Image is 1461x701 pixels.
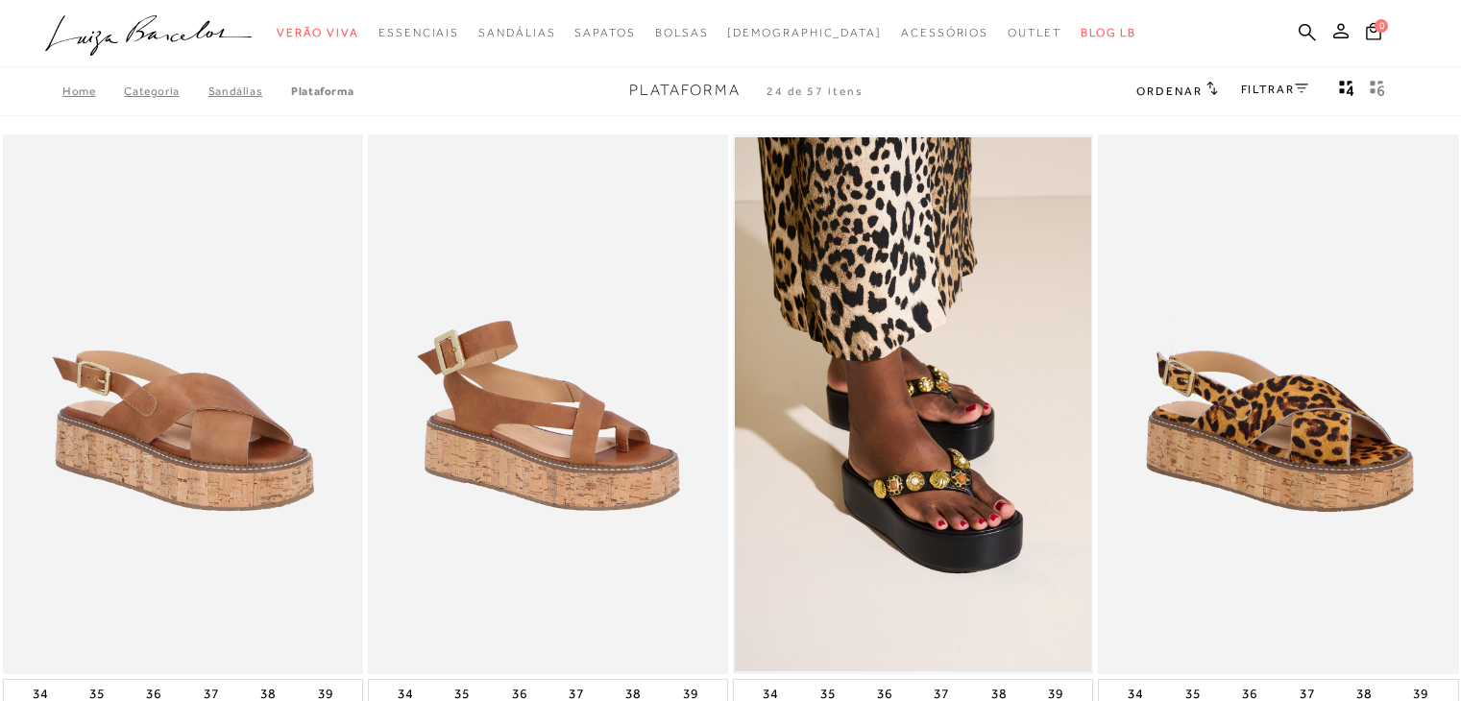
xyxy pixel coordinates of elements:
[901,26,988,39] span: Acessórios
[629,82,741,99] span: Plataforma
[1100,137,1456,672] img: SANDÁLIA FLATFORM EM ONÇA PRINT COM FIVELA
[1364,79,1391,104] button: gridText6Desc
[1360,21,1387,47] button: 0
[5,137,361,672] img: SANDÁLIA FLATFORM EM COURO CARAMELO COM FIVELA
[655,26,709,39] span: Bolsas
[735,137,1091,672] img: SANDÁLIA FLATFORM DE DEDO EM COURO PRETO COM APLICAÇÕES
[277,15,359,51] a: noSubCategoriesText
[1100,137,1456,672] a: SANDÁLIA FLATFORM EM ONÇA PRINT COM FIVELA SANDÁLIA FLATFORM EM ONÇA PRINT COM FIVELA
[478,15,555,51] a: noSubCategoriesText
[370,137,726,672] img: SANDÁLIA FLATFORM EM COURO CARAMELO COM SALTO DE CORTIÇA
[208,85,291,98] a: SANDÁLIAS
[574,15,635,51] a: noSubCategoriesText
[1375,19,1388,33] span: 0
[277,26,359,39] span: Verão Viva
[370,137,726,672] a: SANDÁLIA FLATFORM EM COURO CARAMELO COM SALTO DE CORTIÇA SANDÁLIA FLATFORM EM COURO CARAMELO COM ...
[478,26,555,39] span: Sandálias
[1008,26,1061,39] span: Outlet
[735,137,1091,672] a: SANDÁLIA FLATFORM DE DEDO EM COURO PRETO COM APLICAÇÕES SANDÁLIA FLATFORM DE DEDO EM COURO PRETO ...
[767,85,864,98] span: 24 de 57 itens
[1081,26,1136,39] span: BLOG LB
[5,137,361,672] a: SANDÁLIA FLATFORM EM COURO CARAMELO COM FIVELA SANDÁLIA FLATFORM EM COURO CARAMELO COM FIVELA
[124,85,207,98] a: Categoria
[291,85,353,98] a: Plataforma
[1333,79,1360,104] button: Mostrar 4 produtos por linha
[378,26,459,39] span: Essenciais
[901,15,988,51] a: noSubCategoriesText
[574,26,635,39] span: Sapatos
[1081,15,1136,51] a: BLOG LB
[1241,83,1308,96] a: FILTRAR
[655,15,709,51] a: noSubCategoriesText
[1008,15,1061,51] a: noSubCategoriesText
[378,15,459,51] a: noSubCategoriesText
[727,26,882,39] span: [DEMOGRAPHIC_DATA]
[62,85,124,98] a: Home
[727,15,882,51] a: noSubCategoriesText
[1136,85,1202,98] span: Ordenar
